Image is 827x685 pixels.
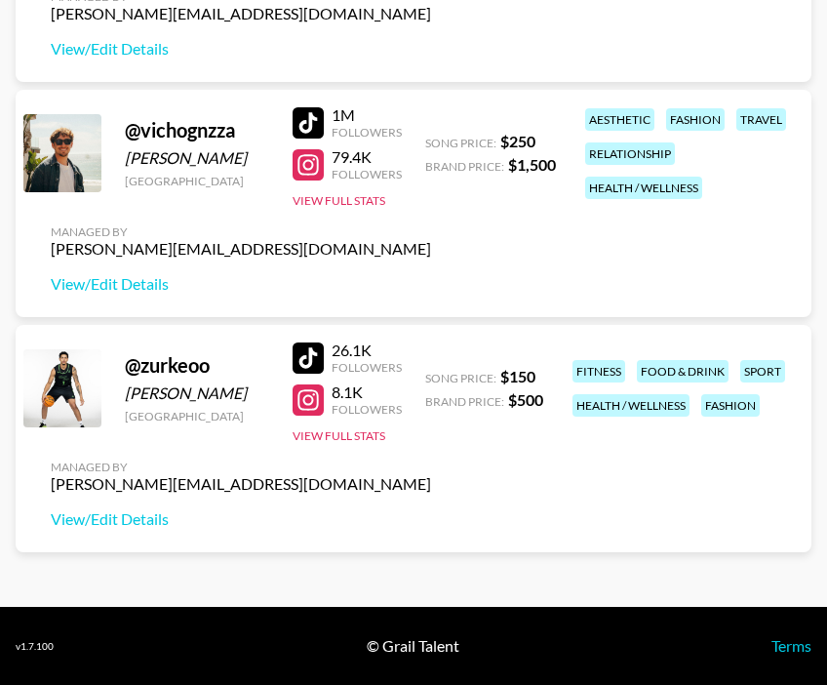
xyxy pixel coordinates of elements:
[125,353,269,378] div: @ zurkeoo
[425,371,496,385] span: Song Price:
[332,360,402,375] div: Followers
[332,383,402,402] div: 8.1K
[125,174,269,188] div: [GEOGRAPHIC_DATA]
[585,142,675,165] div: relationship
[740,360,785,383] div: sport
[51,39,431,59] a: View/Edit Details
[51,274,431,294] a: View/Edit Details
[585,108,654,131] div: aesthetic
[293,428,385,443] button: View Full Stats
[736,108,786,131] div: travel
[332,125,402,140] div: Followers
[51,224,431,239] div: Managed By
[51,474,431,494] div: [PERSON_NAME][EMAIL_ADDRESS][DOMAIN_NAME]
[508,390,543,409] strong: $ 500
[125,383,269,403] div: [PERSON_NAME]
[585,177,702,199] div: health / wellness
[332,105,402,125] div: 1M
[332,147,402,167] div: 79.4K
[637,360,729,383] div: food & drink
[367,636,459,656] div: © Grail Talent
[332,167,402,181] div: Followers
[51,4,431,23] div: [PERSON_NAME][EMAIL_ADDRESS][DOMAIN_NAME]
[572,394,689,417] div: health / wellness
[425,136,496,150] span: Song Price:
[293,193,385,208] button: View Full Stats
[572,360,625,383] div: fitness
[125,409,269,423] div: [GEOGRAPHIC_DATA]
[51,509,431,529] a: View/Edit Details
[425,159,504,174] span: Brand Price:
[125,118,269,142] div: @ vichognzza
[425,394,504,409] span: Brand Price:
[332,402,402,417] div: Followers
[666,108,725,131] div: fashion
[51,460,431,474] div: Managed By
[508,155,556,174] strong: $ 1,500
[125,148,269,168] div: [PERSON_NAME]
[771,636,811,655] a: Terms
[500,132,535,150] strong: $ 250
[701,394,760,417] div: fashion
[16,640,54,653] div: v 1.7.100
[332,341,402,360] div: 26.1K
[51,239,431,259] div: [PERSON_NAME][EMAIL_ADDRESS][DOMAIN_NAME]
[500,367,535,385] strong: $ 150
